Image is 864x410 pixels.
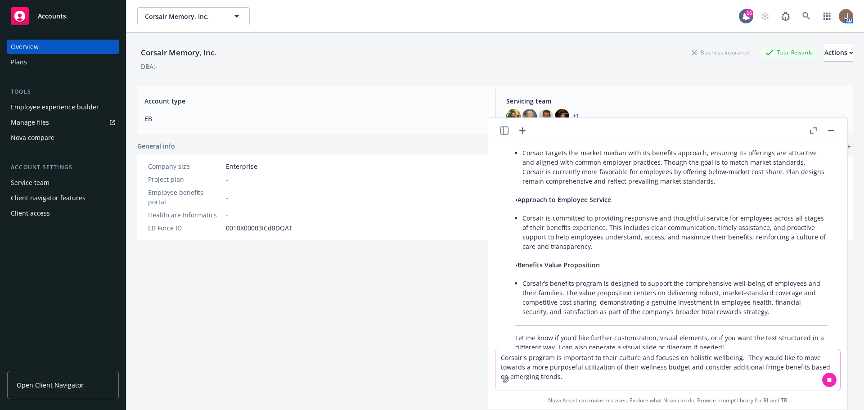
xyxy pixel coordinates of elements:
[11,40,39,54] div: Overview
[11,100,99,114] div: Employee experience builder
[11,131,54,145] div: Nova compare
[842,141,853,152] a: add
[515,195,828,204] p: •
[226,210,228,220] span: -
[7,87,119,96] div: Tools
[763,396,769,404] a: BI
[745,9,753,17] div: 16
[522,146,828,188] li: Corsair targets the market median with its benefits approach, ensuring its offerings are attracti...
[11,191,85,205] div: Client navigator features
[137,7,250,25] button: Corsair Memory, Inc.
[137,47,220,59] div: Corsair Memory, Inc.
[7,163,119,172] div: Account settings
[555,109,569,123] img: photo
[824,44,853,61] div: Actions
[137,141,175,151] span: General info
[515,260,828,270] p: •
[38,13,66,20] span: Accounts
[7,40,119,54] a: Overview
[148,175,222,184] div: Project plan
[7,115,119,130] a: Manage files
[573,113,579,119] a: +1
[517,261,600,269] span: Benefits Value Proposition
[797,7,815,25] a: Search
[148,223,222,233] div: EB Force ID
[7,4,119,29] a: Accounts
[7,55,119,69] a: Plans
[7,191,119,205] a: Client navigator features
[11,206,50,221] div: Client access
[11,115,49,130] div: Manage files
[506,109,521,123] img: photo
[7,206,119,221] a: Client access
[11,55,27,69] div: Plans
[144,96,484,106] span: Account type
[506,96,846,106] span: Servicing team
[17,380,84,390] span: Open Client Navigator
[7,176,119,190] a: Service team
[777,7,795,25] a: Report a Bug
[761,47,817,58] div: Total Rewards
[226,162,257,171] span: Enterprise
[781,396,787,404] a: TR
[141,62,157,71] div: DBA: -
[522,212,828,253] li: Corsair is committed to providing responsive and thoughtful service for employees across all stag...
[756,7,774,25] a: Start snowing
[522,277,828,318] li: Corsair’s benefits program is designed to support the comprehensive well-being of employees and t...
[148,162,222,171] div: Company size
[148,210,222,220] div: Healthcare Informatics
[226,223,292,233] span: 0018X00003ICd8DQAT
[517,195,611,204] span: Approach to Employee Service
[11,176,49,190] div: Service team
[548,391,787,410] span: Nova Assist can make mistakes. Explore what Nova can do: Browse prompt library for and
[7,131,119,145] a: Nova compare
[226,193,228,202] span: -
[515,333,828,352] p: Let me know if you'd like further customization, visual elements, or if you want the text structu...
[824,44,853,62] button: Actions
[687,47,754,58] div: Business Insurance
[148,188,222,207] div: Employee benefits portal
[145,12,223,21] span: Corsair Memory, Inc.
[539,109,553,123] img: photo
[839,9,853,23] img: photo
[818,7,836,25] a: Switch app
[522,109,537,123] img: photo
[144,114,484,123] span: EB
[7,100,119,114] a: Employee experience builder
[226,175,228,184] span: -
